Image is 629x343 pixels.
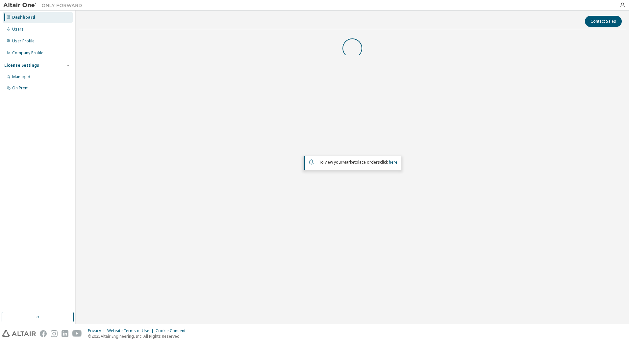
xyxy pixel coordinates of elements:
div: Users [12,27,24,32]
div: On Prem [12,85,29,91]
div: User Profile [12,38,35,44]
div: Cookie Consent [156,328,189,333]
img: instagram.svg [51,330,58,337]
div: License Settings [4,63,39,68]
img: facebook.svg [40,330,47,337]
img: Altair One [3,2,86,9]
p: © 2025 Altair Engineering, Inc. All Rights Reserved. [88,333,189,339]
div: Website Terms of Use [107,328,156,333]
div: Privacy [88,328,107,333]
span: To view your click [319,159,397,165]
div: Managed [12,74,30,80]
a: here [389,159,397,165]
em: Marketplace orders [342,159,380,165]
img: linkedin.svg [62,330,68,337]
button: Contact Sales [585,16,622,27]
div: Company Profile [12,50,43,56]
img: altair_logo.svg [2,330,36,337]
div: Dashboard [12,15,35,20]
img: youtube.svg [72,330,82,337]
